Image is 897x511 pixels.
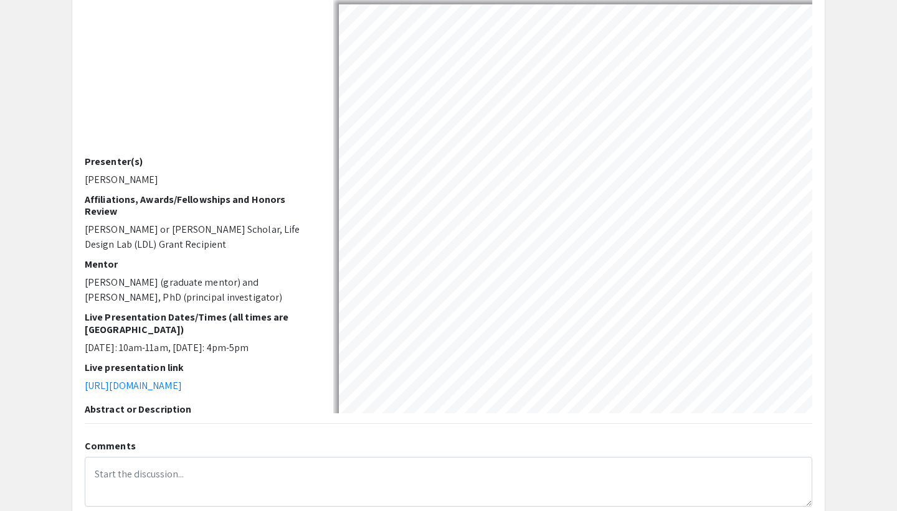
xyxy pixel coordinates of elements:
[85,311,315,335] h2: Live Presentation Dates/Times (all times are [GEOGRAPHIC_DATA])
[85,379,182,392] a: [URL][DOMAIN_NAME]
[85,362,315,373] h2: Live presentation link
[85,440,812,452] h2: Comments
[85,172,315,187] p: [PERSON_NAME]
[85,340,315,355] p: [DATE]: 10am-11am, [DATE]: 4pm-5pm
[85,194,315,217] h2: Affiliations, Awards/Fellowships and Honors Review
[85,222,315,252] p: [PERSON_NAME] or [PERSON_NAME] Scholar, Life Design Lab (LDL) Grant Recipient
[85,403,315,415] h2: Abstract or Description
[9,455,53,502] iframe: Chat
[85,258,315,270] h2: Mentor
[85,275,315,305] p: [PERSON_NAME] (graduate mentor) and [PERSON_NAME], PhD (principal investigator)
[85,156,315,167] h2: Presenter(s)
